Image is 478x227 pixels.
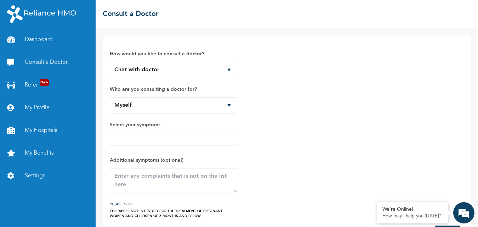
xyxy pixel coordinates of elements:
[110,121,237,129] label: Select your symptoms
[382,214,443,219] p: How may I help you today?
[110,156,237,165] label: Additional symptoms (optional)
[110,209,237,218] div: THIS APP IS NOT INTENDED FOR THE TREATMENT OF PREGNANT WOMEN AND CHILDREN OF 6 MONTHS AND BELOW
[110,85,237,94] label: Who are you consulting a doctor for?
[382,206,443,212] div: We're Online!
[110,50,237,58] label: How would you like to consult a doctor?
[40,79,49,86] span: New
[103,9,159,20] h2: Consult a Doctor
[110,200,237,209] h3: PLEASE NOTE
[7,5,76,23] img: RelianceHMO's Logo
